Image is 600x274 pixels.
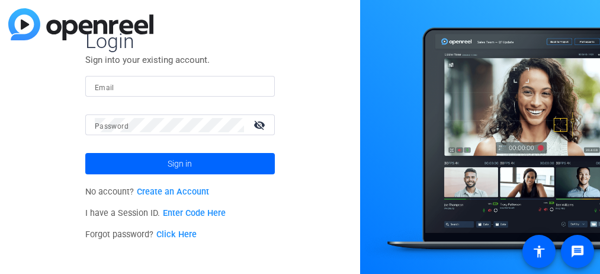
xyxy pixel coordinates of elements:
[156,230,197,240] a: Click Here
[85,53,275,66] p: Sign into your existing account.
[168,149,192,179] span: Sign in
[163,208,226,218] a: Enter Code Here
[85,208,226,218] span: I have a Session ID.
[85,187,209,197] span: No account?
[8,8,153,40] img: blue-gradient.svg
[85,28,275,53] span: Login
[95,84,114,92] mat-label: Email
[95,122,129,130] mat-label: Password
[85,230,197,240] span: Forgot password?
[85,153,275,174] button: Sign in
[570,244,585,259] mat-icon: message
[532,244,546,259] mat-icon: accessibility
[246,116,275,133] mat-icon: visibility_off
[137,187,209,197] a: Create an Account
[95,79,265,94] input: Enter Email Address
